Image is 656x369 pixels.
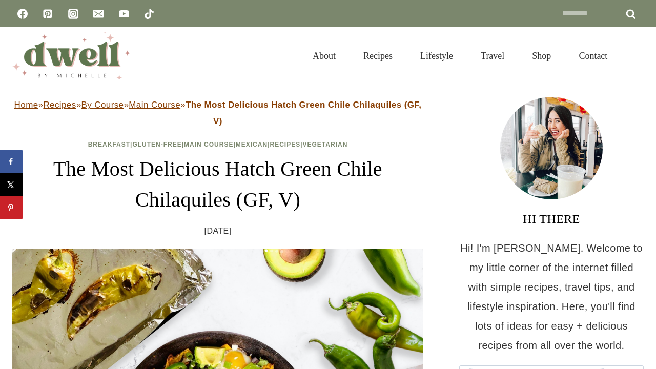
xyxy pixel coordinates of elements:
[88,141,130,148] a: Breakfast
[129,100,180,110] a: Main Course
[88,141,348,148] span: | | | | |
[184,141,233,148] a: Main Course
[626,47,644,65] button: View Search Form
[132,141,181,148] a: Gluten-Free
[459,238,644,355] p: Hi! I'm [PERSON_NAME]. Welcome to my little corner of the internet filled with simple recipes, tr...
[236,141,268,148] a: Mexican
[12,154,423,215] h1: The Most Delicious Hatch Green Chile Chilaquiles (GF, V)
[467,38,518,74] a: Travel
[565,38,621,74] a: Contact
[37,4,58,24] a: Pinterest
[114,4,134,24] a: YouTube
[303,141,348,148] a: Vegetarian
[204,223,232,239] time: [DATE]
[406,38,467,74] a: Lifestyle
[350,38,406,74] a: Recipes
[186,100,421,126] strong: The Most Delicious Hatch Green Chile Chilaquiles (GF, V)
[12,4,33,24] a: Facebook
[139,4,159,24] a: TikTok
[518,38,565,74] a: Shop
[14,100,38,110] a: Home
[299,38,621,74] nav: Primary Navigation
[81,100,124,110] a: By Course
[14,100,422,126] span: » » » »
[43,100,76,110] a: Recipes
[459,210,644,228] h3: HI THERE
[12,32,130,79] img: DWELL by michelle
[88,4,109,24] a: Email
[299,38,350,74] a: About
[270,141,300,148] a: Recipes
[63,4,84,24] a: Instagram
